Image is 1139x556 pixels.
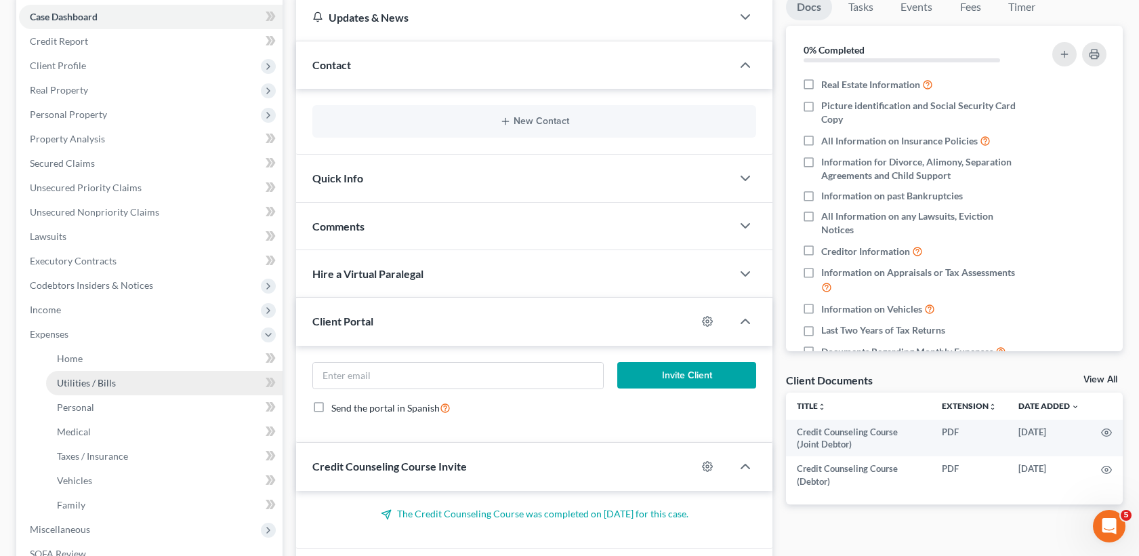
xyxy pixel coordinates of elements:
a: Family [46,493,283,517]
span: Miscellaneous [30,523,90,535]
span: Quick Info [312,172,363,184]
span: Creditor Information [821,245,910,258]
span: Home [57,353,83,364]
div: Client Documents [786,373,873,387]
span: Credit Counseling Course Invite [312,460,467,473]
a: Home [46,346,283,371]
span: Credit Report [30,35,88,47]
span: Information on past Bankruptcies [821,189,963,203]
a: Property Analysis [19,127,283,151]
td: [DATE] [1008,420,1090,457]
span: Personal Property [30,108,107,120]
a: Taxes / Insurance [46,444,283,469]
a: Titleunfold_more [797,401,826,411]
span: Contact [312,58,351,71]
span: Personal [57,401,94,413]
a: Medical [46,420,283,444]
span: Taxes / Insurance [57,450,128,462]
span: Property Analysis [30,133,105,144]
a: Secured Claims [19,151,283,176]
span: Client Portal [312,315,373,327]
span: All Information on Insurance Policies [821,134,978,148]
span: 5 [1121,510,1132,521]
td: Credit Counseling Course (Debtor) [786,456,931,494]
span: Documents Regarding Monthly Expenses [821,345,993,359]
span: Secured Claims [30,157,95,169]
span: Send the portal in Spanish [331,402,440,414]
strong: 0% Completed [804,44,865,56]
a: Executory Contracts [19,249,283,273]
span: Picture identification and Social Security Card Copy [821,99,1027,126]
span: Family [57,499,85,511]
p: The Credit Counseling Course was completed on [DATE] for this case. [312,507,756,521]
button: New Contact [323,116,745,127]
td: PDF [931,456,1008,494]
a: Lawsuits [19,224,283,249]
a: Date Added expand_more [1018,401,1079,411]
input: Enter email [313,363,603,389]
span: Information on Appraisals or Tax Assessments [821,266,1015,279]
span: Utilities / Bills [57,377,116,389]
span: Vehicles [57,475,92,486]
td: Credit Counseling Course (Joint Debtor) [786,420,931,457]
a: Case Dashboard [19,5,283,29]
span: Codebtors Insiders & Notices [30,279,153,291]
i: unfold_more [989,403,997,411]
td: [DATE] [1008,456,1090,494]
span: Income [30,304,61,315]
a: Vehicles [46,469,283,493]
a: Utilities / Bills [46,371,283,395]
span: All Information on any Lawsuits, Eviction Notices [821,210,1027,237]
span: Executory Contracts [30,255,117,266]
i: unfold_more [818,403,826,411]
span: Medical [57,426,91,437]
span: Information for Divorce, Alimony, Separation Agreements and Child Support [821,155,1027,182]
a: Unsecured Priority Claims [19,176,283,200]
span: Last Two Years of Tax Returns [821,323,945,337]
span: Expenses [30,328,68,340]
span: Hire a Virtual Paralegal [312,267,423,280]
a: Extensionunfold_more [942,401,997,411]
iframe: Intercom live chat [1093,510,1125,542]
span: Unsecured Nonpriority Claims [30,206,159,218]
span: Case Dashboard [30,11,98,22]
span: Lawsuits [30,231,66,242]
td: PDF [931,420,1008,457]
a: Unsecured Nonpriority Claims [19,200,283,224]
span: Client Profile [30,60,86,71]
a: View All [1083,375,1117,384]
span: Real Estate Information [821,78,920,92]
button: Invite Client [617,362,756,389]
a: Personal [46,395,283,420]
span: Real Property [30,84,88,96]
span: Information on Vehicles [821,302,922,316]
a: Credit Report [19,29,283,54]
span: Unsecured Priority Claims [30,182,142,193]
i: expand_more [1071,403,1079,411]
span: Comments [312,220,365,233]
div: Updates & News [312,10,716,24]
